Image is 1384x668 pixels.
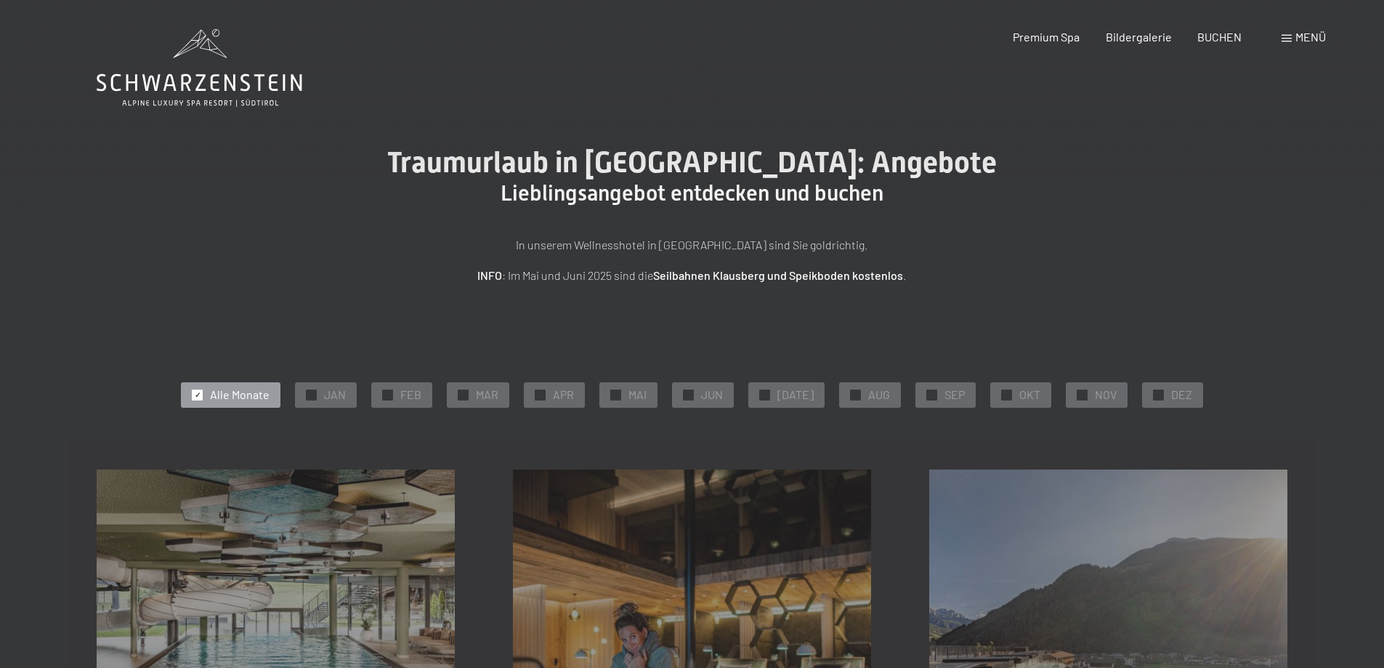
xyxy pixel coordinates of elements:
span: MAI [628,387,647,403]
span: ✓ [195,390,201,400]
span: FEB [400,387,421,403]
span: AUG [868,387,890,403]
span: APR [553,387,574,403]
span: ✓ [613,390,619,400]
span: ✓ [461,390,466,400]
span: ✓ [538,390,543,400]
span: ✓ [762,390,768,400]
a: BUCHEN [1197,30,1242,44]
span: ✓ [385,390,391,400]
span: DEZ [1171,387,1192,403]
span: ✓ [853,390,859,400]
span: JUN [701,387,723,403]
strong: Seilbahnen Klausberg und Speikboden kostenlos [653,268,903,282]
p: : Im Mai und Juni 2025 sind die . [329,266,1056,285]
span: ✓ [309,390,315,400]
span: ✓ [1080,390,1085,400]
span: MAR [476,387,498,403]
a: Bildergalerie [1106,30,1172,44]
span: ✓ [686,390,692,400]
span: [DATE] [777,387,814,403]
span: NOV [1095,387,1117,403]
span: SEP [944,387,965,403]
span: OKT [1019,387,1040,403]
span: Menü [1295,30,1326,44]
span: Traumurlaub in [GEOGRAPHIC_DATA]: Angebote [387,145,997,180]
p: In unserem Wellnesshotel in [GEOGRAPHIC_DATA] sind Sie goldrichtig. [329,236,1056,254]
span: ✓ [1156,390,1162,400]
a: Premium Spa [1013,30,1080,44]
span: ✓ [929,390,935,400]
span: ✓ [1004,390,1010,400]
strong: INFO [477,268,502,282]
span: Alle Monate [210,387,270,403]
span: JAN [324,387,346,403]
span: Lieblingsangebot entdecken und buchen [501,180,883,206]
